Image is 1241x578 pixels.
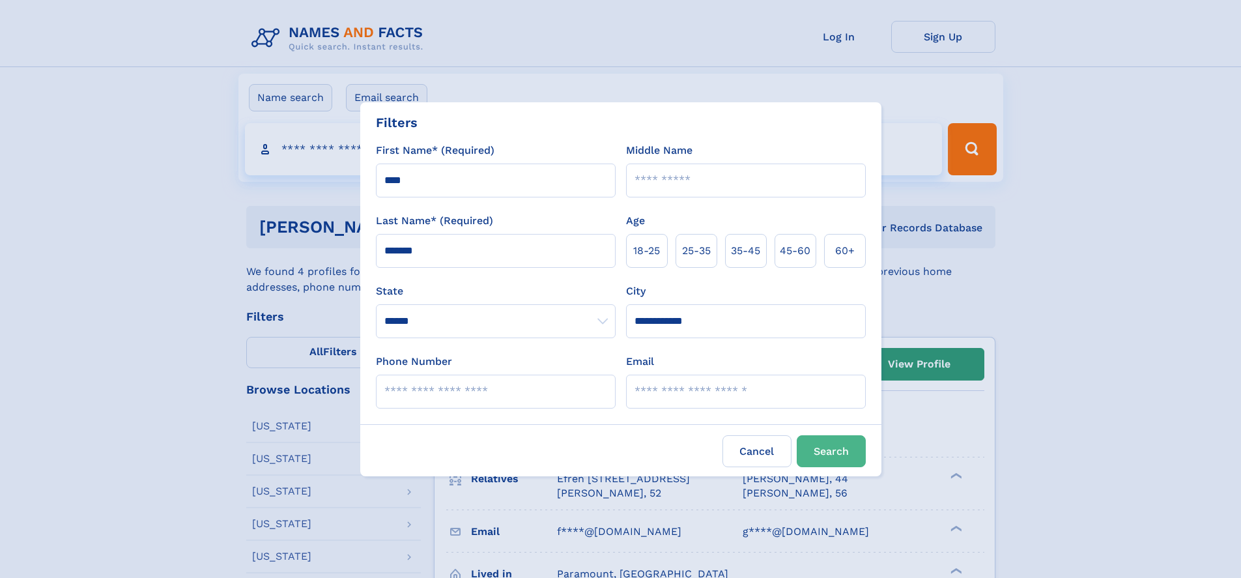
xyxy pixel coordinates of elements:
[376,143,494,158] label: First Name* (Required)
[376,113,418,132] div: Filters
[626,213,645,229] label: Age
[731,243,760,259] span: 35‑45
[722,435,792,467] label: Cancel
[376,354,452,369] label: Phone Number
[376,213,493,229] label: Last Name* (Required)
[797,435,866,467] button: Search
[376,283,616,299] label: State
[626,283,646,299] label: City
[633,243,660,259] span: 18‑25
[780,243,810,259] span: 45‑60
[626,143,692,158] label: Middle Name
[835,243,855,259] span: 60+
[626,354,654,369] label: Email
[682,243,711,259] span: 25‑35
